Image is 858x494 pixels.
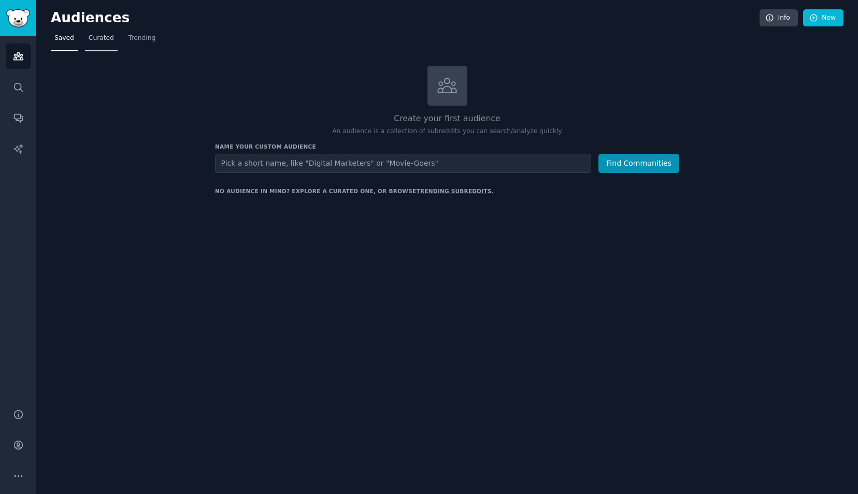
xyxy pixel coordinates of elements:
[215,154,591,173] input: Pick a short name, like "Digital Marketers" or "Movie-Goers"
[598,154,679,173] button: Find Communities
[416,188,491,194] a: trending subreddits
[128,34,155,43] span: Trending
[215,143,679,150] h3: Name your custom audience
[85,30,118,51] a: Curated
[125,30,159,51] a: Trending
[89,34,114,43] span: Curated
[6,9,30,27] img: GummySearch logo
[215,127,679,136] p: An audience is a collection of subreddits you can search/analyze quickly
[51,30,78,51] a: Saved
[215,112,679,125] h2: Create your first audience
[51,10,760,26] h2: Audiences
[803,9,843,27] a: New
[54,34,74,43] span: Saved
[215,187,494,195] div: No audience in mind? Explore a curated one, or browse .
[760,9,798,27] a: Info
